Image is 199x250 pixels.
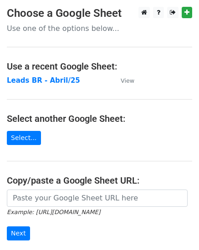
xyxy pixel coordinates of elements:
h4: Copy/paste a Google Sheet URL: [7,175,192,186]
a: View [112,76,134,85]
h4: Use a recent Google Sheet: [7,61,192,72]
p: Use one of the options below... [7,24,192,33]
a: Leads BR - Abril/25 [7,76,80,85]
h4: Select another Google Sheet: [7,113,192,124]
input: Paste your Google Sheet URL here [7,190,188,207]
small: View [121,77,134,84]
a: Select... [7,131,41,145]
h3: Choose a Google Sheet [7,7,192,20]
small: Example: [URL][DOMAIN_NAME] [7,209,100,215]
input: Next [7,226,30,240]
